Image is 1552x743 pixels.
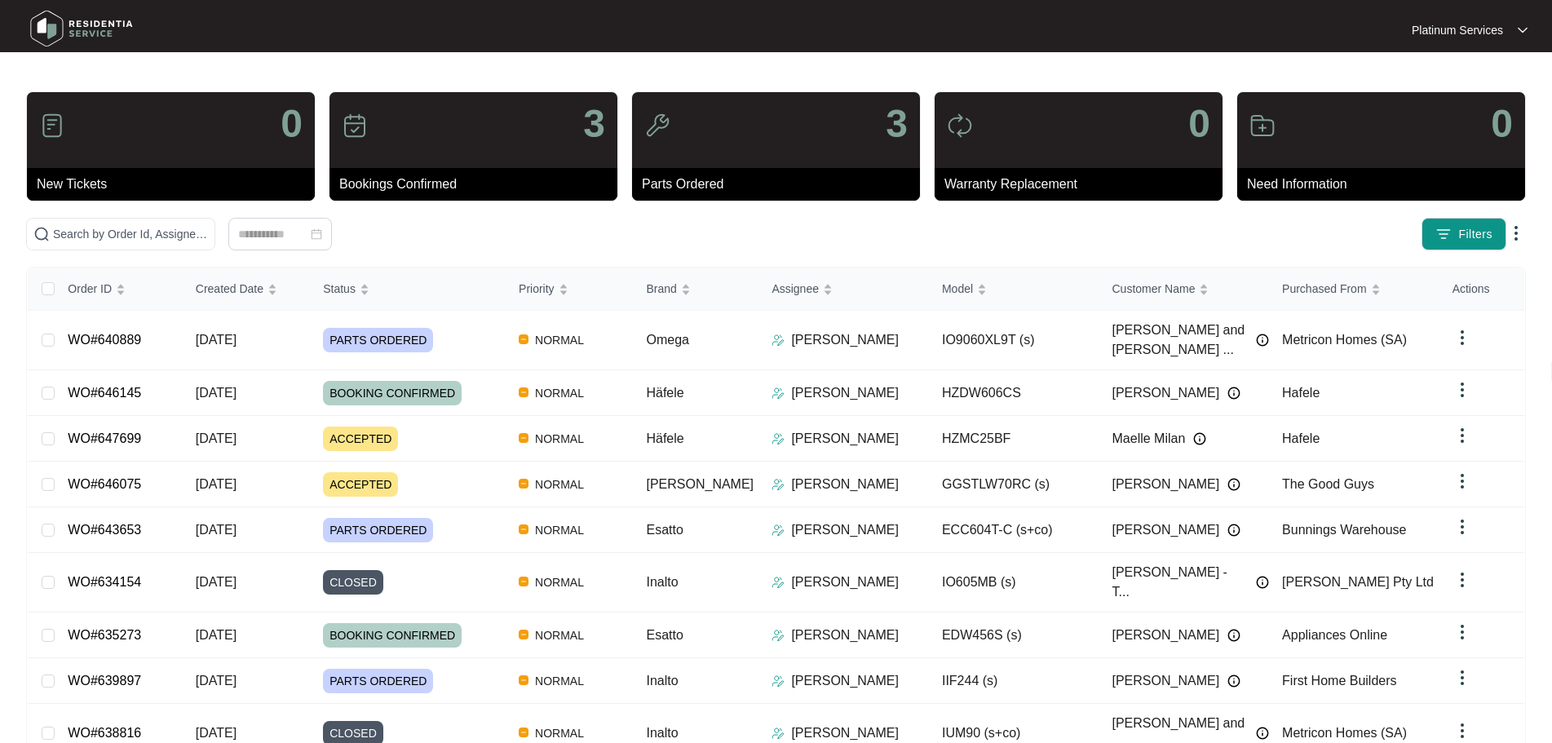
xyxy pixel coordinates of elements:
[1282,674,1396,688] span: First Home Builders
[519,433,528,443] img: Vercel Logo
[1256,334,1269,347] img: Info icon
[519,334,528,344] img: Vercel Logo
[519,630,528,639] img: Vercel Logo
[53,225,208,243] input: Search by Order Id, Assignee Name, Customer Name, Brand and Model
[196,726,237,740] span: [DATE]
[323,669,433,693] span: PARTS ORDERED
[519,524,528,534] img: Vercel Logo
[1422,218,1506,250] button: filter iconFilters
[1453,426,1472,445] img: dropdown arrow
[929,268,1099,311] th: Model
[196,280,263,298] span: Created Date
[1491,104,1513,144] p: 0
[528,520,590,540] span: NORMAL
[758,268,929,311] th: Assignee
[642,175,920,194] p: Parts Ordered
[196,628,237,642] span: [DATE]
[886,104,908,144] p: 3
[1227,478,1240,491] img: Info icon
[772,478,785,491] img: Assigner Icon
[772,387,785,400] img: Assigner Icon
[519,387,528,397] img: Vercel Logo
[196,674,237,688] span: [DATE]
[528,671,590,691] span: NORMAL
[506,268,633,311] th: Priority
[196,431,237,445] span: [DATE]
[1282,333,1407,347] span: Metricon Homes (SA)
[646,575,678,589] span: Inalto
[646,523,683,537] span: Esatto
[39,113,65,139] img: icon
[1453,471,1472,491] img: dropdown arrow
[528,626,590,645] span: NORMAL
[929,462,1099,507] td: GGSTLW70RC (s)
[929,507,1099,553] td: ECC604T-C (s+co)
[37,175,315,194] p: New Tickets
[1188,104,1210,144] p: 0
[528,475,590,494] span: NORMAL
[1112,671,1220,691] span: [PERSON_NAME]
[1112,280,1196,298] span: Customer Name
[646,628,683,642] span: Esatto
[281,104,303,144] p: 0
[646,477,754,491] span: [PERSON_NAME]
[24,4,139,53] img: residentia service logo
[55,268,182,311] th: Order ID
[528,573,590,592] span: NORMAL
[1282,523,1406,537] span: Bunnings Warehouse
[1518,26,1528,34] img: dropdown arrow
[68,523,141,537] a: WO#643653
[1112,626,1220,645] span: [PERSON_NAME]
[646,431,683,445] span: Häfele
[646,726,678,740] span: Inalto
[68,726,141,740] a: WO#638816
[791,723,899,743] p: [PERSON_NAME]
[1439,268,1524,311] th: Actions
[519,479,528,489] img: Vercel Logo
[1227,674,1240,688] img: Info icon
[528,330,590,350] span: NORMAL
[1282,628,1387,642] span: Appliances Online
[196,575,237,589] span: [DATE]
[323,381,462,405] span: BOOKING CONFIRMED
[929,613,1099,658] td: EDW456S (s)
[196,523,237,537] span: [DATE]
[929,370,1099,416] td: HZDW606CS
[646,674,678,688] span: Inalto
[1112,520,1220,540] span: [PERSON_NAME]
[183,268,310,311] th: Created Date
[519,577,528,586] img: Vercel Logo
[196,477,237,491] span: [DATE]
[323,623,462,648] span: BOOKING CONFIRMED
[68,628,141,642] a: WO#635273
[1227,524,1240,537] img: Info icon
[528,723,590,743] span: NORMAL
[1227,387,1240,400] img: Info icon
[323,328,433,352] span: PARTS ORDERED
[1282,575,1434,589] span: [PERSON_NAME] Pty Ltd
[1453,380,1472,400] img: dropdown arrow
[310,268,506,311] th: Status
[68,674,141,688] a: WO#639897
[942,280,973,298] span: Model
[1193,432,1206,445] img: Info icon
[929,658,1099,704] td: IIF244 (s)
[791,429,899,449] p: [PERSON_NAME]
[68,431,141,445] a: WO#647699
[1453,517,1472,537] img: dropdown arrow
[323,518,433,542] span: PARTS ORDERED
[1269,268,1439,311] th: Purchased From
[646,280,676,298] span: Brand
[772,727,785,740] img: Assigner Icon
[633,268,758,311] th: Brand
[1453,721,1472,741] img: dropdown arrow
[772,674,785,688] img: Assigner Icon
[1453,570,1472,590] img: dropdown arrow
[1099,268,1270,311] th: Customer Name
[1282,280,1366,298] span: Purchased From
[323,472,398,497] span: ACCEPTED
[791,520,899,540] p: [PERSON_NAME]
[1282,431,1320,445] span: Hafele
[772,524,785,537] img: Assigner Icon
[1112,429,1186,449] span: Maelle Milan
